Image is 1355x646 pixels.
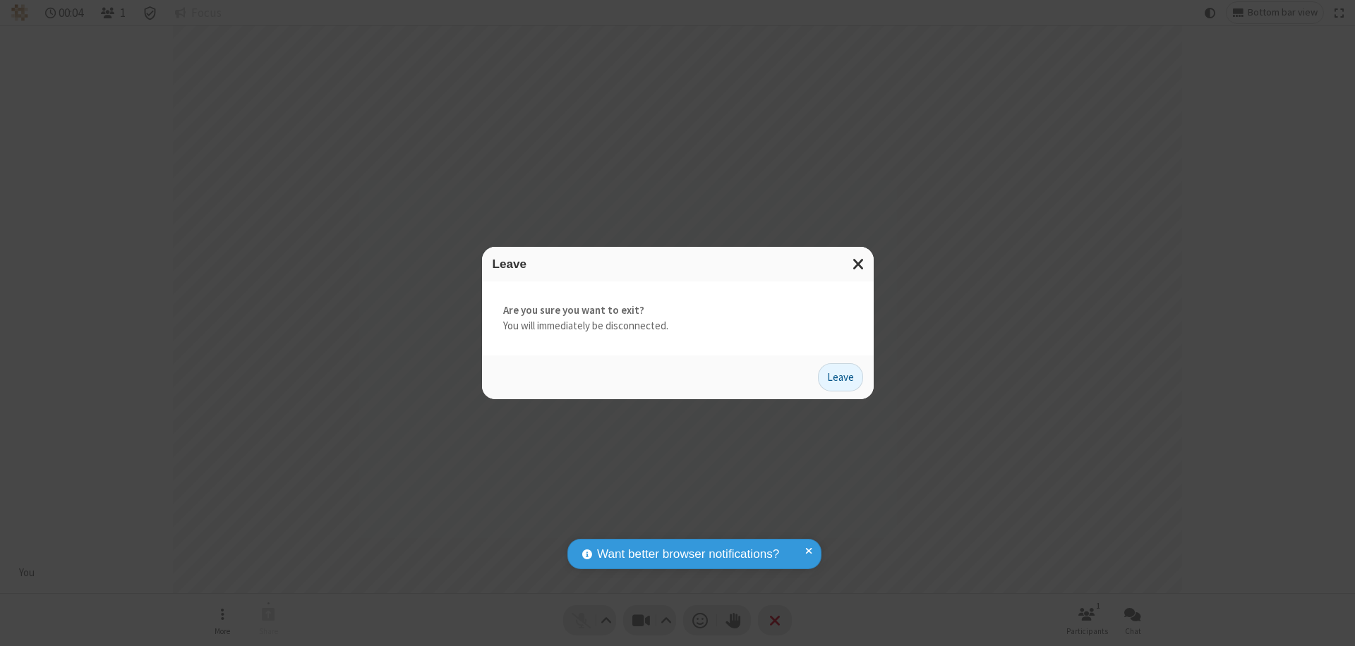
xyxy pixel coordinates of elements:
span: Want better browser notifications? [597,545,779,563]
h3: Leave [493,257,863,271]
strong: Are you sure you want to exit? [503,303,853,319]
button: Close modal [844,247,874,281]
div: You will immediately be disconnected. [482,281,874,355]
button: Leave [818,363,863,391]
